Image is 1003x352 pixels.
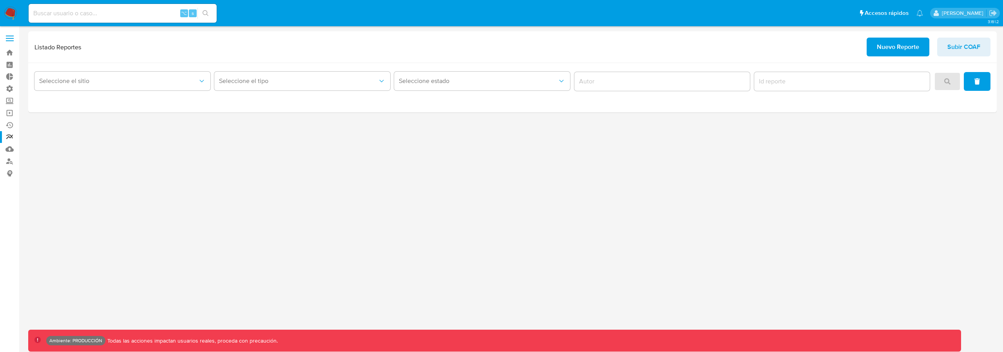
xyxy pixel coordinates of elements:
[989,9,997,17] a: Salir
[197,8,214,19] button: search-icon
[181,9,187,17] span: ⌥
[105,337,278,345] p: Todas las acciones impactan usuarios reales, proceda con precaución.
[916,10,923,16] a: Notificaciones
[865,9,909,17] span: Accesos rápidos
[192,9,194,17] span: s
[29,8,217,18] input: Buscar usuario o caso...
[49,339,102,342] p: Ambiente: PRODUCCIÓN
[942,9,986,17] p: kevin.palacios@mercadolibre.com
